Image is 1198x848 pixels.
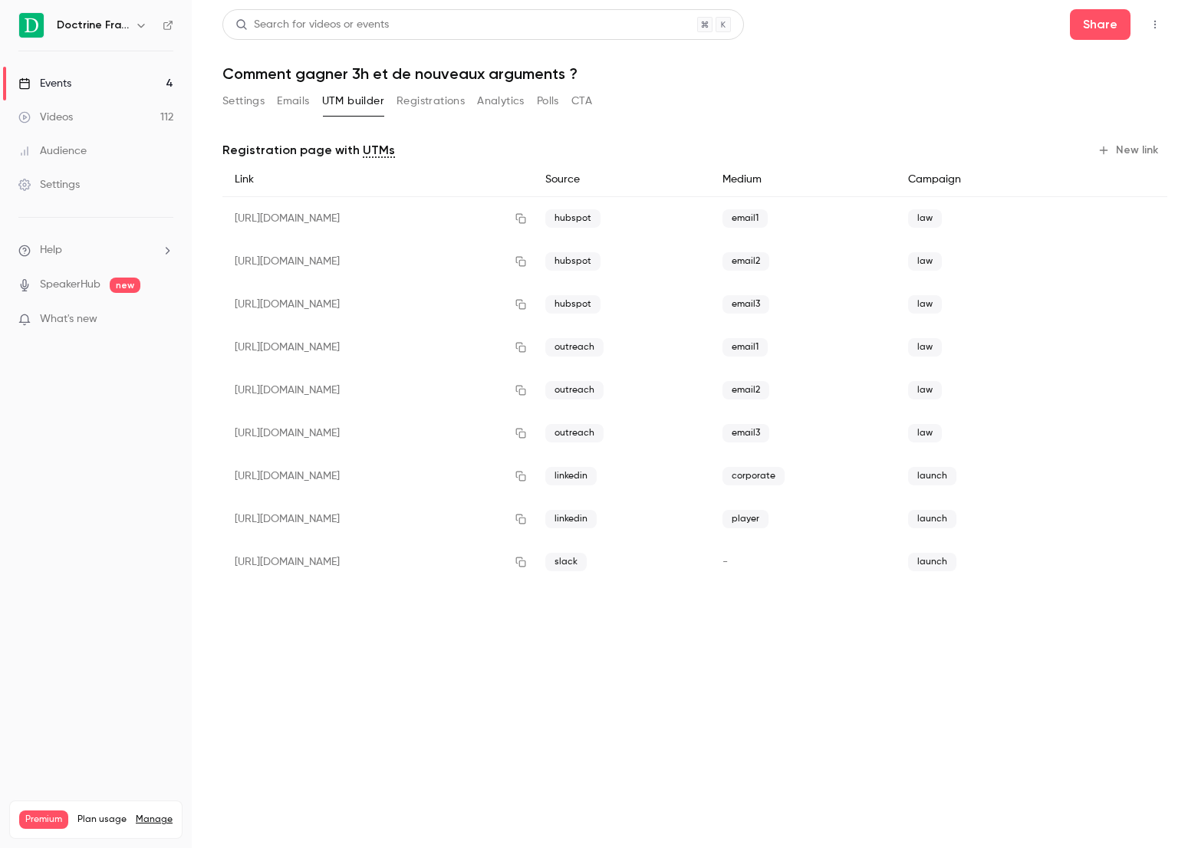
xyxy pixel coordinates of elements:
div: Videos [18,110,73,125]
span: Help [40,242,62,258]
span: outreach [545,424,604,442]
h1: Comment gagner 3h et de nouveaux arguments ? [222,64,1167,83]
button: Registrations [397,89,465,113]
span: linkedin [545,467,597,485]
button: Analytics [477,89,525,113]
span: law [908,252,942,271]
div: [URL][DOMAIN_NAME] [222,369,533,412]
span: law [908,209,942,228]
span: law [908,424,942,442]
div: [URL][DOMAIN_NAME] [222,283,533,326]
a: Manage [136,813,173,826]
span: email2 [722,252,769,271]
button: Polls [537,89,559,113]
div: Source [533,163,710,197]
span: Premium [19,810,68,829]
span: slack [545,553,587,571]
div: [URL][DOMAIN_NAME] [222,455,533,498]
span: outreach [545,338,604,357]
span: hubspot [545,295,601,314]
span: corporate [722,467,785,485]
button: New link [1091,138,1167,163]
div: [URL][DOMAIN_NAME] [222,240,533,283]
span: hubspot [545,252,601,271]
img: Doctrine France [19,13,44,38]
a: UTMs [363,141,395,159]
div: Medium [710,163,896,197]
span: email3 [722,295,769,314]
button: Share [1070,9,1131,40]
span: outreach [545,381,604,399]
li: help-dropdown-opener [18,242,173,258]
span: Plan usage [77,813,127,826]
span: email1 [722,209,768,228]
div: Link [222,163,533,197]
p: Registration page with [222,141,395,159]
span: launch [908,510,956,528]
div: [URL][DOMAIN_NAME] [222,498,533,541]
div: Events [18,76,71,91]
span: What's new [40,311,97,327]
span: law [908,295,942,314]
div: Search for videos or events [235,17,389,33]
div: [URL][DOMAIN_NAME] [222,412,533,455]
span: email3 [722,424,769,442]
span: new [110,278,140,293]
button: Settings [222,89,265,113]
span: launch [908,467,956,485]
iframe: Noticeable Trigger [155,313,173,327]
span: launch [908,553,956,571]
span: player [722,510,768,528]
span: hubspot [545,209,601,228]
h6: Doctrine France [57,18,129,33]
a: SpeakerHub [40,277,100,293]
button: UTM builder [322,89,384,113]
span: law [908,381,942,399]
div: [URL][DOMAIN_NAME] [222,326,533,369]
button: CTA [571,89,592,113]
div: Audience [18,143,87,159]
div: [URL][DOMAIN_NAME] [222,541,533,583]
span: email2 [722,381,769,399]
div: Campaign [896,163,1061,197]
button: Emails [277,89,309,113]
span: linkedin [545,510,597,528]
div: [URL][DOMAIN_NAME] [222,197,533,241]
span: law [908,338,942,357]
span: email1 [722,338,768,357]
span: - [722,557,728,567]
div: Settings [18,177,80,192]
